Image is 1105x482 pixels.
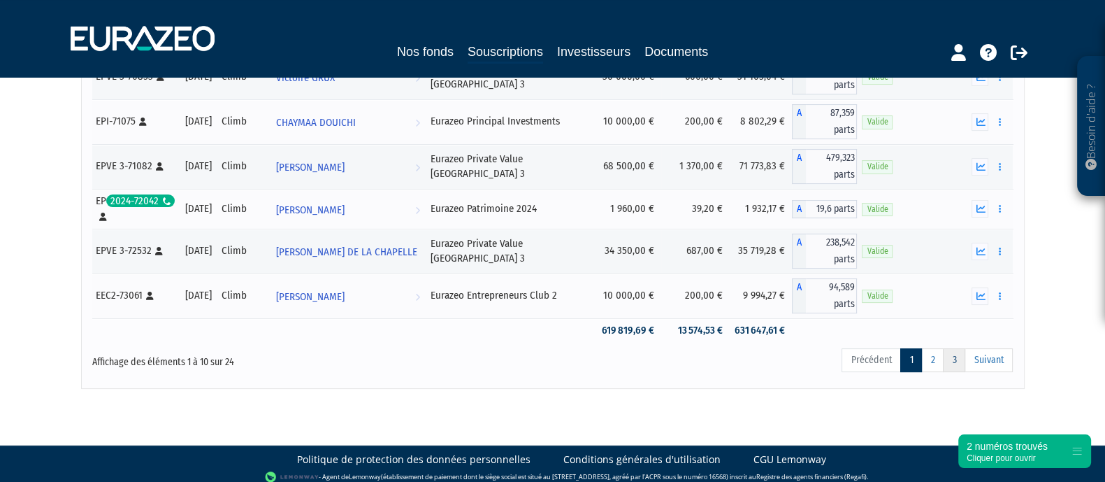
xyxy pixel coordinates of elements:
td: 10 000,00 € [597,99,661,144]
div: Eurazeo Entrepreneurs Club 2 [431,288,593,303]
div: EPVE 3-70853 [96,69,175,84]
a: Registre des agents financiers (Regafi) [756,472,867,481]
i: [Français] Personne physique [99,213,107,221]
a: Documents [644,42,708,62]
span: [PERSON_NAME] [276,197,345,223]
div: Affichage des éléments 1 à 10 sur 24 [92,347,464,369]
span: A [792,278,806,313]
a: CGU Lemonway [753,453,826,467]
td: 71 773,83 € [730,144,792,189]
a: Conditions générales d'utilisation [563,453,721,467]
td: 10 000,00 € [597,274,661,318]
i: Voir l'investisseur [415,284,420,310]
span: 479,323 parts [806,149,857,184]
span: Valide [862,290,893,303]
td: Climb [217,144,270,189]
div: A - Eurazeo Principal Investments [792,104,857,139]
span: Victoire GRUX [276,65,335,91]
div: EPVE 3-72532 [96,243,175,258]
td: 1 932,17 € [730,189,792,229]
td: 200,00 € [661,99,730,144]
div: A - Eurazeo Private Value Europe 3 [792,234,857,269]
span: Valide [862,203,893,216]
td: 39,20 € [661,189,730,229]
td: 35 719,28 € [730,229,792,274]
i: Voir l'investisseur [415,265,420,291]
i: Voir l'investisseur [415,110,420,136]
span: A [792,200,806,218]
td: 31 105,04 € [730,55,792,99]
div: EPI-71075 [96,114,175,129]
td: 687,00 € [661,229,730,274]
p: Besoin d'aide ? [1083,64,1099,190]
td: Climb [217,229,270,274]
span: Valide [862,245,893,258]
div: Eurazeo Principal Investments [431,114,593,129]
div: [DATE] [185,243,212,258]
span: A [792,59,806,94]
div: A - Eurazeo Private Value Europe 3 [792,59,857,94]
a: Souscriptions [468,42,543,64]
td: 8 802,29 € [730,99,792,144]
img: 1732889491-logotype_eurazeo_blanc_rvb.png [71,26,215,51]
td: Climb [217,274,270,318]
span: Valide [862,71,893,84]
span: A [792,149,806,184]
a: 3 [943,348,965,372]
i: Voir l'investisseur [415,65,420,91]
a: 2 [921,348,944,372]
span: [PERSON_NAME] [276,155,345,180]
a: Politique de protection des données personnelles [297,453,530,467]
td: Climb [217,55,270,99]
td: 34 350,00 € [597,229,661,274]
td: 30 000,00 € [597,55,661,99]
i: Voir l'investisseur [415,155,420,180]
i: [Français] Personne physique [146,292,154,300]
div: Eurazeo Private Value [GEOGRAPHIC_DATA] 3 [431,62,593,92]
a: Lemonway [349,472,381,481]
div: [DATE] [185,69,212,84]
span: 19,6 parts [806,200,857,218]
div: [DATE] [185,159,212,173]
div: EPVE 3-71082 [96,159,175,173]
td: 600,00 € [661,55,730,99]
span: 207,727 parts [806,59,857,94]
i: [Français] Personne physique [156,162,164,171]
a: Investisseurs [557,42,630,62]
td: 1 370,00 € [661,144,730,189]
td: 200,00 € [661,274,730,318]
a: 1 [900,348,922,372]
td: Climb [217,99,270,144]
i: Voir l'investisseur [415,197,420,223]
td: 68 500,00 € [597,144,661,189]
a: [PERSON_NAME] DE LA CHAPELLE [270,237,426,265]
td: Climb [217,189,270,229]
div: 2024-72042 [106,194,175,207]
div: Eurazeo Patrimoine 2024 [431,201,593,216]
div: A - Eurazeo Entrepreneurs Club 2 [792,278,857,313]
a: CHAYMAA DOUICHI [270,108,426,136]
span: Valide [862,160,893,173]
span: Valide [862,115,893,129]
div: [DATE] [185,201,212,216]
i: [Français] Personne physique [155,247,163,255]
span: [PERSON_NAME] DE LA CHAPELLE [276,239,417,265]
span: CHAYMAA DOUICHI [276,110,356,136]
span: 238,542 parts [806,234,857,269]
a: Victoire GRUX [270,63,426,91]
span: 94,589 parts [806,278,857,313]
div: EP [96,194,175,224]
td: 13 574,53 € [661,318,730,343]
div: [DATE] [185,114,212,129]
span: A [792,234,806,269]
span: [PERSON_NAME] [276,284,345,310]
span: 87,359 parts [806,104,857,139]
a: Nos fonds [397,42,454,62]
td: 9 994,27 € [730,274,792,318]
a: [PERSON_NAME] [270,282,426,310]
div: EEC2-73061 [96,288,175,303]
td: 631 647,61 € [730,318,792,343]
a: [PERSON_NAME] [270,195,426,223]
span: A [792,104,806,139]
div: A - Eurazeo Private Value Europe 3 [792,149,857,184]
